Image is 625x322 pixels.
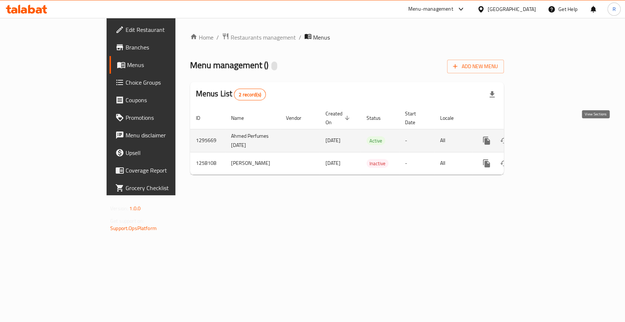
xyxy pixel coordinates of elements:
span: Locale [440,114,463,122]
td: Ahmed Perfumes [DATE] [225,129,280,152]
a: Support.OpsPlatform [110,223,157,233]
th: Actions [472,107,554,129]
li: / [299,33,301,42]
a: Menus [109,56,211,74]
li: / [216,33,219,42]
span: Vendor [286,114,311,122]
span: Grocery Checklist [126,184,205,192]
button: Change Status [495,132,513,149]
h2: Menus List [196,88,266,100]
a: Branches [109,38,211,56]
button: more [478,155,495,172]
td: All [434,152,472,174]
a: Menu disclaimer [109,126,211,144]
a: Edit Restaurant [109,21,211,38]
span: Active [367,137,385,145]
span: Name [231,114,253,122]
a: Coverage Report [109,162,211,179]
span: Restaurants management [231,33,296,42]
a: Choice Groups [109,74,211,91]
span: Start Date [405,109,425,127]
span: Get support on: [110,216,144,226]
span: 2 record(s) [234,91,265,98]
span: Add New Menu [453,62,498,71]
span: Menu disclaimer [126,131,205,140]
button: Change Status [495,155,513,172]
td: [PERSON_NAME] [225,152,280,174]
span: ID [196,114,210,122]
span: Menu management ( ) [190,57,268,73]
div: Total records count [234,89,266,100]
span: [DATE] [325,136,341,145]
table: enhanced table [190,107,554,175]
span: Upsell [126,148,205,157]
span: Branches [126,43,205,52]
span: Inactive [367,159,388,168]
div: Active [367,136,385,145]
td: - [399,129,434,152]
span: Coverage Report [126,166,205,175]
span: Menus [313,33,330,42]
span: Created On [325,109,352,127]
a: Restaurants management [222,33,296,42]
span: Promotions [126,113,205,122]
a: Coupons [109,91,211,109]
span: R [612,5,615,13]
div: Menu-management [408,5,453,14]
span: Choice Groups [126,78,205,87]
td: - [399,152,434,174]
span: Status [367,114,390,122]
nav: breadcrumb [190,33,504,42]
span: Edit Restaurant [126,25,205,34]
span: Coupons [126,96,205,104]
button: Add New Menu [447,60,504,73]
span: [DATE] [325,158,341,168]
div: [GEOGRAPHIC_DATA] [488,5,536,13]
button: more [478,132,495,149]
td: All [434,129,472,152]
div: Export file [483,86,501,103]
a: Grocery Checklist [109,179,211,197]
span: Menus [127,60,205,69]
a: Upsell [109,144,211,162]
a: Promotions [109,109,211,126]
span: 1.0.0 [129,204,141,213]
span: Version: [110,204,128,213]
